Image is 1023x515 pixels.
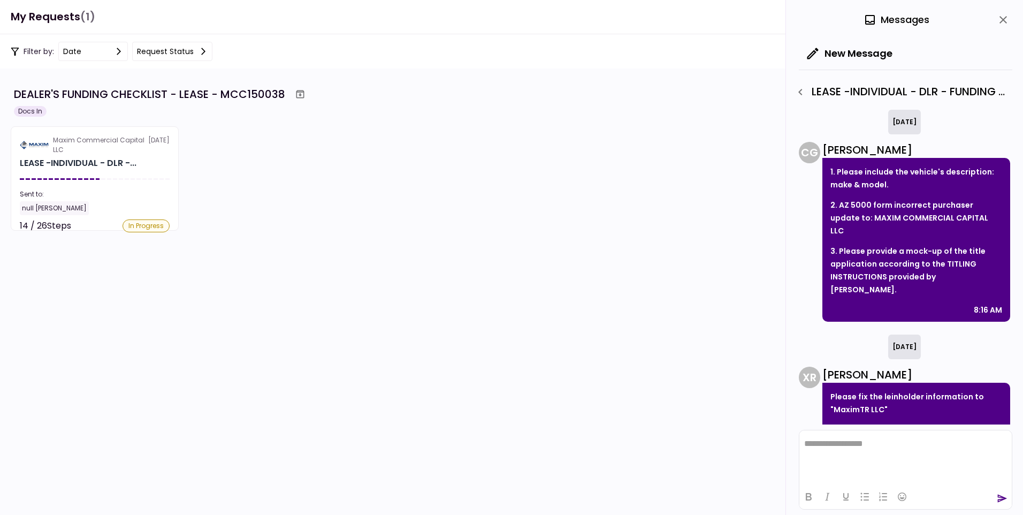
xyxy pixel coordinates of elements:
[818,489,836,504] button: Italic
[291,85,310,104] button: Archive workflow
[11,42,212,61] div: Filter by:
[830,165,1002,191] p: 1. Please include the vehicle's description: make & model.
[822,142,1010,158] div: [PERSON_NAME]
[837,489,855,504] button: Underline
[874,489,892,504] button: Numbered list
[20,135,170,155] div: [DATE]
[20,140,49,150] img: Partner logo
[971,423,1002,436] div: 9:03 AM
[799,142,820,163] div: C G
[14,86,285,102] div: DEALER'S FUNDING CHECKLIST - LEASE - MCC150038
[799,367,820,388] div: X R
[123,219,170,232] div: In Progress
[994,11,1012,29] button: close
[14,106,47,117] div: Docs In
[63,46,81,57] div: date
[830,199,1002,237] p: 2. AZ 5000 form incorrect purchaser update to: MAXIM COMMERCIAL CAPITAL LLC
[856,489,874,504] button: Bullet list
[799,430,1012,484] iframe: Rich Text Area
[53,135,148,155] div: Maxim Commercial Capital LLC
[799,489,818,504] button: Bold
[830,245,1002,296] p: 3. Please provide a mock-up of the title application according to the TITLING INSTRUCTIONS provid...
[20,157,136,170] div: LEASE -INDIVIDUAL - DLR - FUNDING CHECKLIST
[799,40,901,67] button: New Message
[997,493,1007,504] button: send
[888,335,921,359] div: [DATE]
[132,42,212,61] button: Request status
[822,367,1010,383] div: [PERSON_NAME]
[20,201,89,215] div: null [PERSON_NAME]
[791,83,1012,101] div: LEASE -INDIVIDUAL - DLR - FUNDING CHECKLIST - Title Application
[830,390,1002,416] p: Please fix the leinholder information to "MaximTR LLC"
[864,12,929,28] div: Messages
[888,110,921,134] div: [DATE]
[11,6,95,28] h1: My Requests
[20,190,170,199] div: Sent to:
[893,489,911,504] button: Emojis
[80,6,95,28] span: (1)
[58,42,128,61] button: date
[20,219,71,232] div: 14 / 26 Steps
[974,304,1002,316] div: 8:16 AM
